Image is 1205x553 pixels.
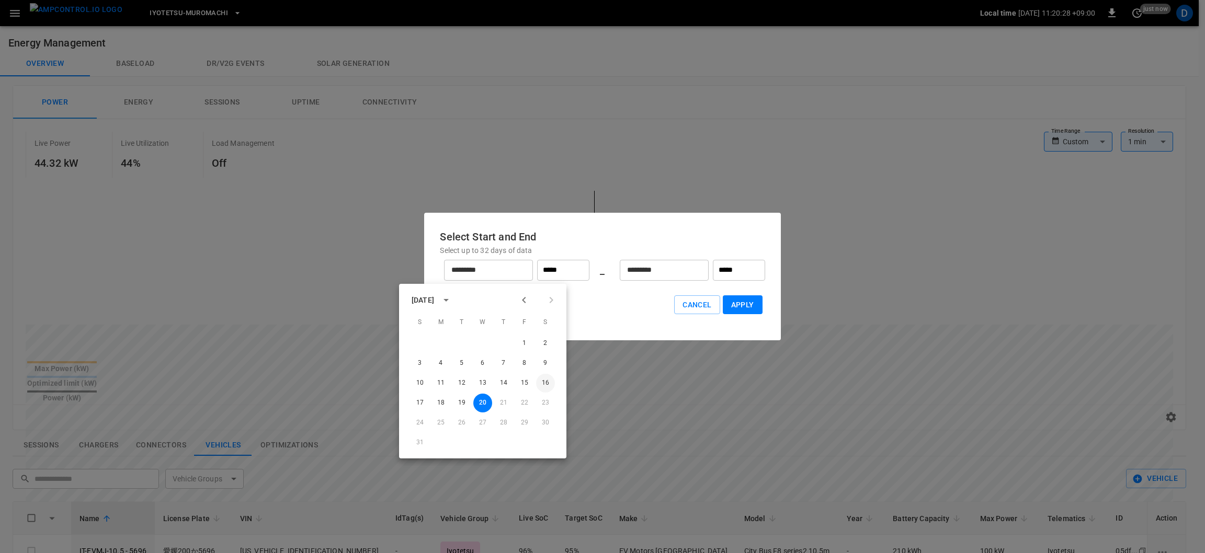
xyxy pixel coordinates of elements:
button: 7 [494,354,513,373]
button: 20 [473,394,492,412]
button: 11 [431,374,450,393]
button: 17 [411,394,429,412]
button: Previous month [515,291,533,309]
button: 2 [536,334,555,353]
button: 1 [515,334,534,353]
button: 18 [431,394,450,412]
p: Select up to 32 days of data [440,245,765,256]
span: Tuesday [452,312,471,333]
span: Monday [431,312,450,333]
button: Cancel [674,295,720,315]
h6: Select Start and End [440,228,765,245]
button: 12 [452,374,471,393]
button: Apply [723,295,763,315]
button: 5 [452,354,471,373]
div: [DATE] [412,295,434,306]
button: 16 [536,374,555,393]
button: 9 [536,354,555,373]
span: Friday [515,312,534,333]
button: 19 [452,394,471,412]
span: Thursday [494,312,513,333]
button: 14 [494,374,513,393]
button: 10 [411,374,429,393]
button: 8 [515,354,534,373]
span: Wednesday [473,312,492,333]
button: 3 [411,354,429,373]
h6: _ [600,262,605,279]
button: 13 [473,374,492,393]
button: calendar view is open, switch to year view [437,291,455,309]
button: 15 [515,374,534,393]
span: Sunday [411,312,429,333]
button: 4 [431,354,450,373]
button: 6 [473,354,492,373]
span: Saturday [536,312,555,333]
